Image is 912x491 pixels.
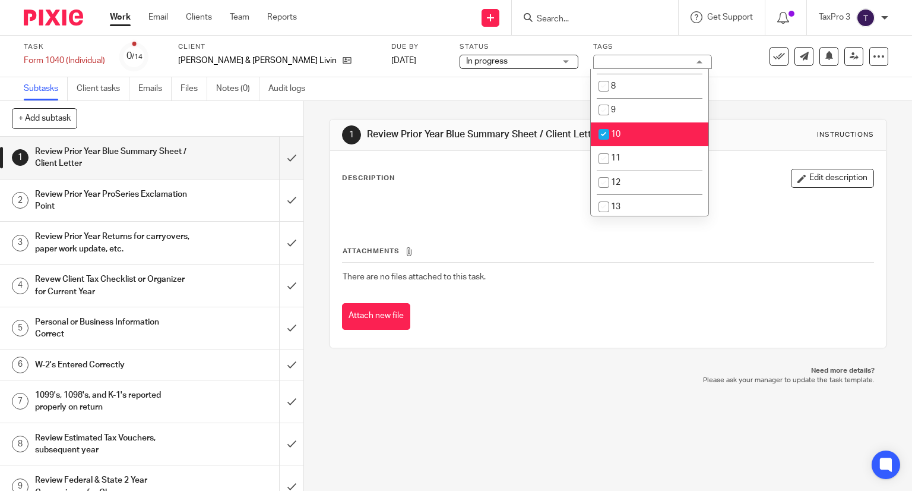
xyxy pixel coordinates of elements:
[35,386,190,417] h1: 1099's, 1098's, and K-1's reported properly on return
[611,130,620,139] span: 10
[12,108,77,128] button: + Add subtask
[148,11,168,23] a: Email
[707,13,753,21] span: Get Support
[24,55,105,67] div: Form 1040 (Individual)
[12,192,28,209] div: 2
[35,270,190,301] h1: Revew Client Tax Checklist or Organizer for Current Year
[138,77,172,100] a: Emails
[24,10,83,26] img: Pixie
[12,436,28,452] div: 8
[230,11,249,23] a: Team
[35,429,190,459] h1: Review Estimated Tax Vouchers, subsequent year
[611,106,616,114] span: 9
[180,77,207,100] a: Files
[12,320,28,336] div: 5
[178,42,376,52] label: Client
[110,11,131,23] a: Work
[12,393,28,410] div: 7
[343,273,486,281] span: There are no files attached to this task.
[35,143,190,173] h1: Review Prior Year Blue Summary Sheet / Client Letter
[35,313,190,344] h1: Personal or Business Information Correct
[268,77,314,100] a: Audit logs
[267,11,297,23] a: Reports
[819,11,850,23] p: TaxPro 3
[343,248,400,254] span: Attachments
[856,8,875,27] img: svg%3E
[216,77,259,100] a: Notes (0)
[12,357,28,373] div: 6
[35,185,190,216] h1: Review Prior Year ProSeries Exclamation Point
[35,356,190,374] h1: W-2's Entered Correctly
[460,42,578,52] label: Status
[12,278,28,294] div: 4
[817,130,874,140] div: Instructions
[611,154,620,162] span: 11
[24,42,105,52] label: Task
[466,57,508,65] span: In progress
[367,128,633,141] h1: Review Prior Year Blue Summary Sheet / Client Letter
[341,376,875,385] p: Please ask your manager to update the task template.
[536,14,642,25] input: Search
[341,366,875,376] p: Need more details?
[611,178,620,187] span: 12
[342,125,361,144] div: 1
[178,55,337,67] p: [PERSON_NAME] & [PERSON_NAME] Living Trust
[24,77,68,100] a: Subtasks
[391,42,445,52] label: Due by
[35,228,190,258] h1: Review Prior Year Returns for carryovers, paper work update, etc.
[77,77,129,100] a: Client tasks
[791,169,874,188] button: Edit description
[12,149,28,166] div: 1
[342,303,410,330] button: Attach new file
[391,56,416,65] span: [DATE]
[126,49,142,63] div: 0
[611,82,616,90] span: 8
[186,11,212,23] a: Clients
[12,235,28,251] div: 3
[132,53,142,60] small: /14
[593,42,712,52] label: Tags
[611,203,620,211] span: 13
[342,174,395,183] p: Description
